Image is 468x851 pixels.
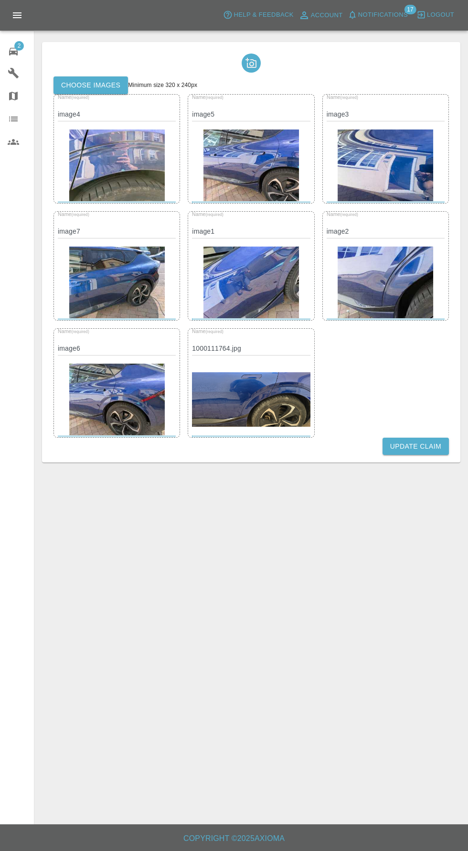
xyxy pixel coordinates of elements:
span: Name [58,328,89,334]
button: Logout [414,8,457,22]
span: Name [327,94,358,100]
span: 17 [404,5,416,14]
button: Notifications [345,8,410,22]
button: Help & Feedback [221,8,296,22]
a: Account [296,8,345,23]
h6: Copyright © 2025 Axioma [8,832,460,845]
small: (required) [206,329,223,334]
span: Name [58,94,89,100]
span: Minimum size 320 x 240px [128,82,197,88]
small: (required) [340,212,358,216]
button: Update Claim [383,438,449,455]
small: (required) [340,95,358,99]
span: 2 [14,41,24,51]
span: Help & Feedback [234,10,293,21]
span: Name [192,328,223,334]
span: Logout [427,10,454,21]
small: (required) [206,95,223,99]
small: (required) [71,212,89,216]
span: Name [192,94,223,100]
span: Account [311,10,343,21]
small: (required) [71,95,89,99]
span: Notifications [358,10,408,21]
span: Name [192,211,223,217]
span: Name [327,211,358,217]
small: (required) [71,329,89,334]
button: Open drawer [6,4,29,27]
span: Name [58,211,89,217]
label: Choose images [53,76,128,94]
small: (required) [206,212,223,216]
